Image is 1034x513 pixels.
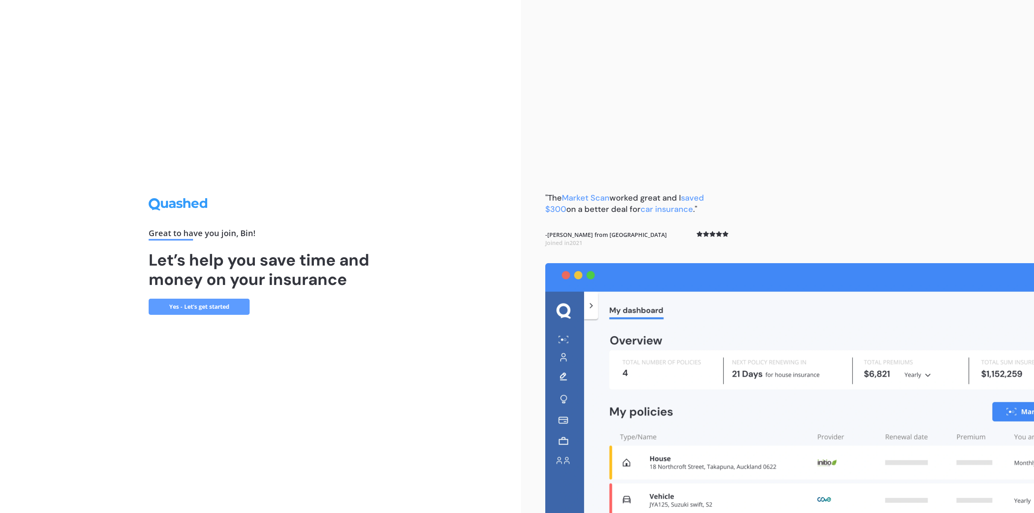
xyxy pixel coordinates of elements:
img: dashboard.webp [545,263,1034,513]
span: car insurance [641,204,693,214]
b: "The worked great and I on a better deal for ." [545,193,704,214]
span: saved $300 [545,193,704,214]
h1: Let’s help you save time and money on your insurance [149,250,372,289]
a: Yes - Let’s get started [149,299,250,315]
b: - [PERSON_NAME] from [GEOGRAPHIC_DATA] [545,231,667,247]
span: Joined in 2021 [545,239,582,247]
div: Great to have you join , Bin ! [149,229,372,241]
span: Market Scan [562,193,609,203]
